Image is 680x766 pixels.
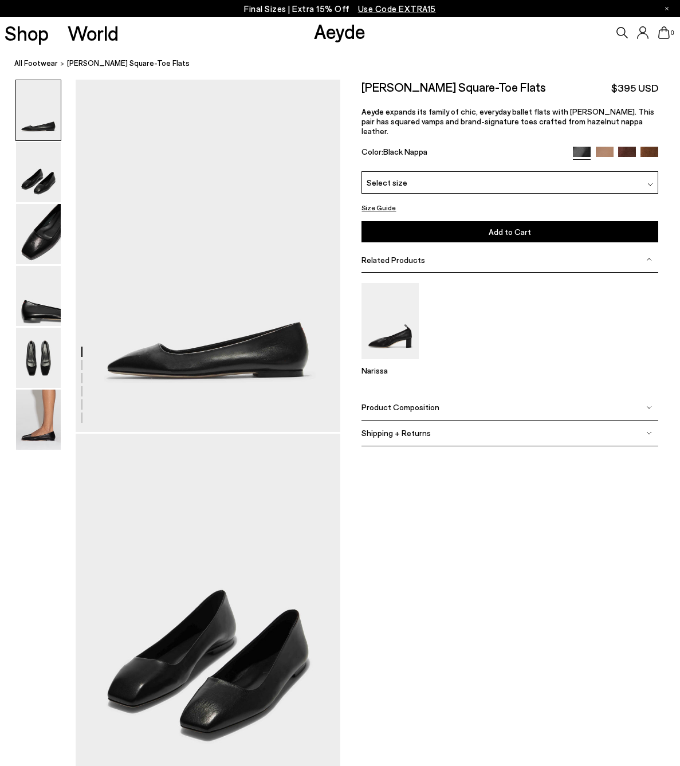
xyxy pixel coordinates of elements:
span: Black Nappa [383,147,427,156]
button: Size Guide [361,201,396,215]
a: Narissa Ruched Pumps Narissa [361,351,419,375]
p: Aeyde expands its family of chic, everyday ballet flats with [PERSON_NAME]. This pair has squared... [361,107,658,136]
span: Product Composition [361,402,439,412]
a: Aeyde [314,19,365,43]
nav: breadcrumb [14,48,680,80]
img: svg%3E [646,257,652,262]
a: All Footwear [14,57,58,69]
img: Ida Leather Square-Toe Flats - Image 2 [16,142,61,202]
img: Ida Leather Square-Toe Flats - Image 1 [16,80,61,140]
span: Shipping + Returns [361,428,431,438]
span: $395 USD [611,81,658,95]
p: Narissa [361,366,419,375]
div: Color: [361,147,564,160]
a: World [68,23,119,43]
span: Select size [367,176,407,188]
img: Ida Leather Square-Toe Flats - Image 4 [16,266,61,326]
span: Add to Cart [489,227,531,237]
img: Ida Leather Square-Toe Flats - Image 5 [16,328,61,388]
span: Navigate to /collections/ss25-final-sizes [358,3,436,14]
a: 0 [658,26,670,39]
button: Add to Cart [361,221,658,242]
h2: [PERSON_NAME] Square-Toe Flats [361,80,546,94]
img: Ida Leather Square-Toe Flats - Image 3 [16,204,61,264]
img: svg%3E [646,430,652,436]
img: svg%3E [647,182,653,187]
img: Ida Leather Square-Toe Flats - Image 6 [16,390,61,450]
a: Shop [5,23,49,43]
span: Related Products [361,255,425,265]
img: Narissa Ruched Pumps [361,283,419,359]
span: [PERSON_NAME] Square-Toe Flats [67,57,190,69]
img: svg%3E [646,404,652,410]
span: 0 [670,30,675,36]
p: Final Sizes | Extra 15% Off [244,2,436,16]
